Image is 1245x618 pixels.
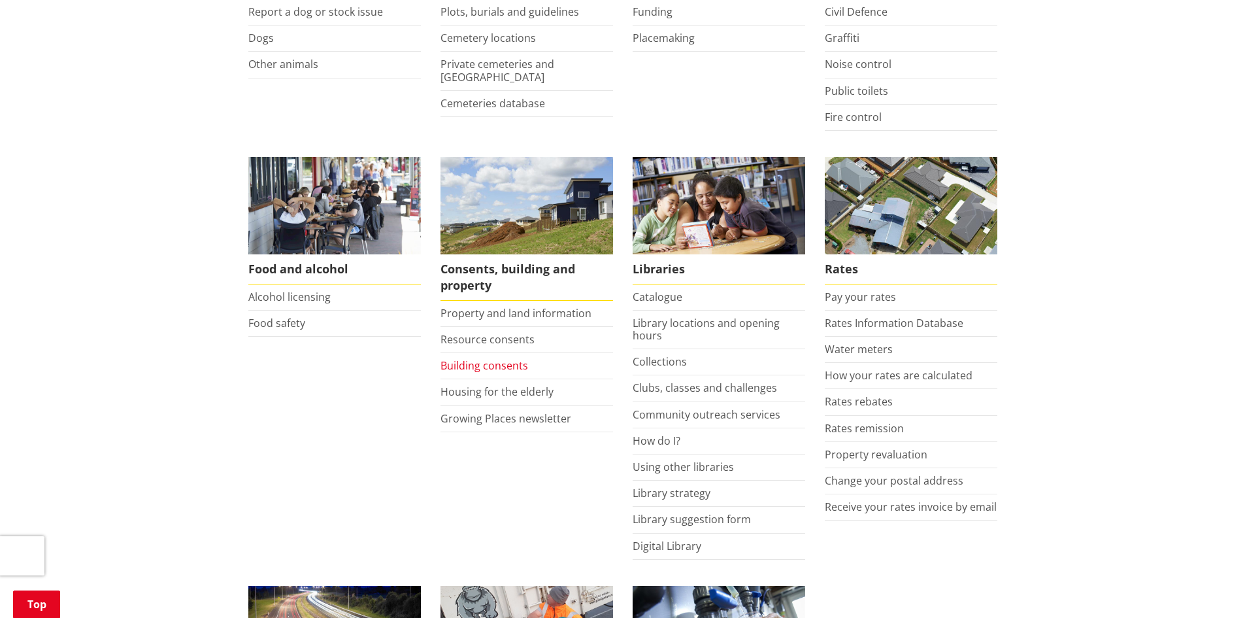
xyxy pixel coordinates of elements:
[248,254,421,284] span: Food and alcohol
[633,5,672,19] a: Funding
[633,407,780,422] a: Community outreach services
[440,306,591,320] a: Property and land information
[633,290,682,304] a: Catalogue
[440,332,535,347] a: Resource consents
[825,5,888,19] a: Civil Defence
[440,254,613,301] span: Consents, building and property
[633,157,805,284] a: Library membership is free to everyone who lives in the Waikato district. Libraries
[248,157,421,284] a: Food and Alcohol in the Waikato Food and alcohol
[825,316,963,330] a: Rates Information Database
[825,110,882,124] a: Fire control
[825,157,997,284] a: Pay your rates online Rates
[633,381,777,395] a: Clubs, classes and challenges
[248,5,383,19] a: Report a dog or stock issue
[248,57,318,71] a: Other animals
[825,31,859,45] a: Graffiti
[633,539,701,553] a: Digital Library
[248,157,421,254] img: Food and Alcohol in the Waikato
[825,290,896,304] a: Pay your rates
[13,591,60,618] a: Top
[825,394,893,409] a: Rates rebates
[825,254,997,284] span: Rates
[248,316,305,330] a: Food safety
[440,5,579,19] a: Plots, burials and guidelines
[440,358,528,373] a: Building consents
[825,447,927,462] a: Property revaluation
[633,254,805,284] span: Libraries
[633,460,734,474] a: Using other libraries
[248,290,331,304] a: Alcohol licensing
[440,57,554,84] a: Private cemeteries and [GEOGRAPHIC_DATA]
[633,316,780,343] a: Library locations and opening hours
[633,486,710,500] a: Library strategy
[825,84,888,98] a: Public toilets
[440,411,571,426] a: Growing Places newsletter
[440,385,554,399] a: Housing for the elderly
[825,342,893,356] a: Water meters
[1185,563,1232,610] iframe: Messenger Launcher
[633,31,695,45] a: Placemaking
[825,500,997,514] a: Receive your rates invoice by email
[248,31,274,45] a: Dogs
[440,31,536,45] a: Cemetery locations
[633,157,805,254] img: Waikato District Council libraries
[825,473,963,488] a: Change your postal address
[825,57,891,71] a: Noise control
[825,368,972,383] a: How your rates are calculated
[440,96,545,111] a: Cemeteries database
[825,157,997,254] img: Rates-thumbnail
[633,354,687,369] a: Collections
[633,512,751,526] a: Library suggestion form
[440,157,613,301] a: New Pokeno housing development Consents, building and property
[440,157,613,254] img: Land and property thumbnail
[633,434,680,448] a: How do I?
[825,421,904,436] a: Rates remission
